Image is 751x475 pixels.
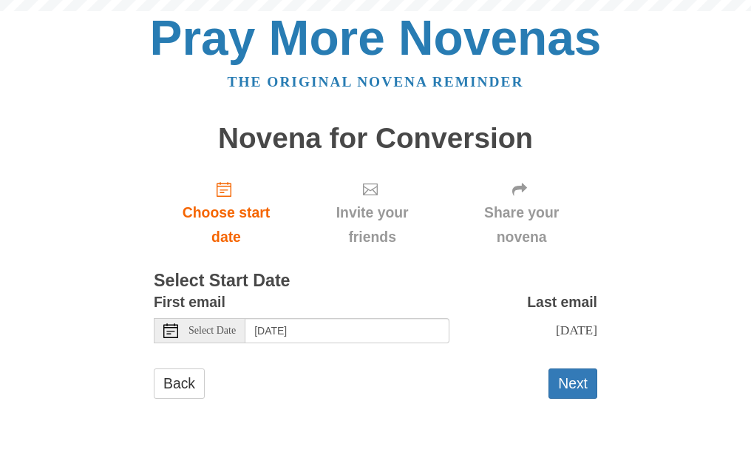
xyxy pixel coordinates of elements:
[299,169,446,257] div: Click "Next" to confirm your start date first.
[188,326,236,336] span: Select Date
[556,323,597,337] span: [DATE]
[154,169,299,257] a: Choose start date
[154,123,597,155] h1: Novena for Conversion
[154,290,225,314] label: First email
[461,201,582,249] span: Share your novena
[150,10,602,65] a: Pray More Novenas
[313,201,431,249] span: Invite your friends
[154,368,205,399] a: Back
[154,272,597,291] h3: Select Start Date
[228,74,524,90] a: The original novena reminder
[169,201,284,249] span: Choose start date
[548,368,597,399] button: Next
[527,290,597,314] label: Last email
[446,169,597,257] div: Click "Next" to confirm your start date first.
